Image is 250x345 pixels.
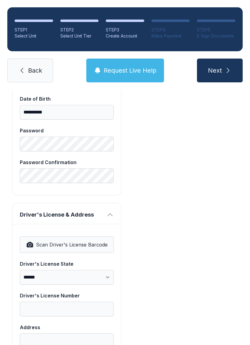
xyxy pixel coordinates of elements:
[106,33,144,39] div: Create Account
[28,66,42,75] span: Back
[20,260,114,268] div: Driver's License State
[20,210,104,219] span: Driver's License & Address
[20,159,114,166] div: Password Confirmation
[20,95,114,102] div: Date of Birth
[104,66,156,75] span: Request Live Help
[106,27,144,33] div: STEP 3
[12,203,121,224] button: Driver's License & Address
[60,27,99,33] div: STEP 2
[15,27,53,33] div: STEP 1
[20,168,114,183] input: Password Confirmation
[20,270,114,285] select: Driver's License State
[15,33,53,39] div: Select Unit
[152,27,190,33] div: STEP 4
[208,66,222,75] span: Next
[197,33,235,39] div: E-Sign Documents
[20,292,114,299] div: Driver's License Number
[36,241,108,248] span: Scan Driver's License Barcode
[20,127,114,134] div: Password
[20,105,114,120] input: Date of Birth
[20,324,114,331] div: Address
[20,302,114,316] input: Driver's License Number
[60,33,99,39] div: Select Unit Tier
[20,137,114,151] input: Password
[152,33,190,39] div: Make Payment
[197,27,235,33] div: STEP 5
